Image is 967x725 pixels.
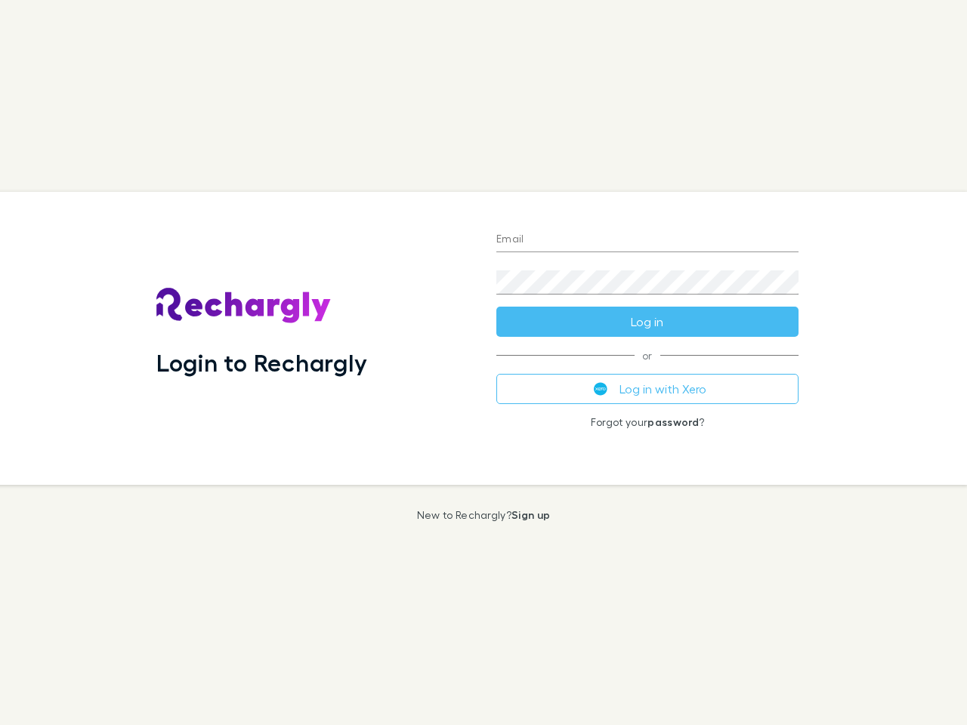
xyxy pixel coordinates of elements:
h1: Login to Rechargly [156,348,367,377]
button: Log in with Xero [496,374,799,404]
img: Xero's logo [594,382,607,396]
p: New to Rechargly? [417,509,551,521]
button: Log in [496,307,799,337]
img: Rechargly's Logo [156,288,332,324]
a: password [647,415,699,428]
span: or [496,355,799,356]
a: Sign up [511,508,550,521]
p: Forgot your ? [496,416,799,428]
